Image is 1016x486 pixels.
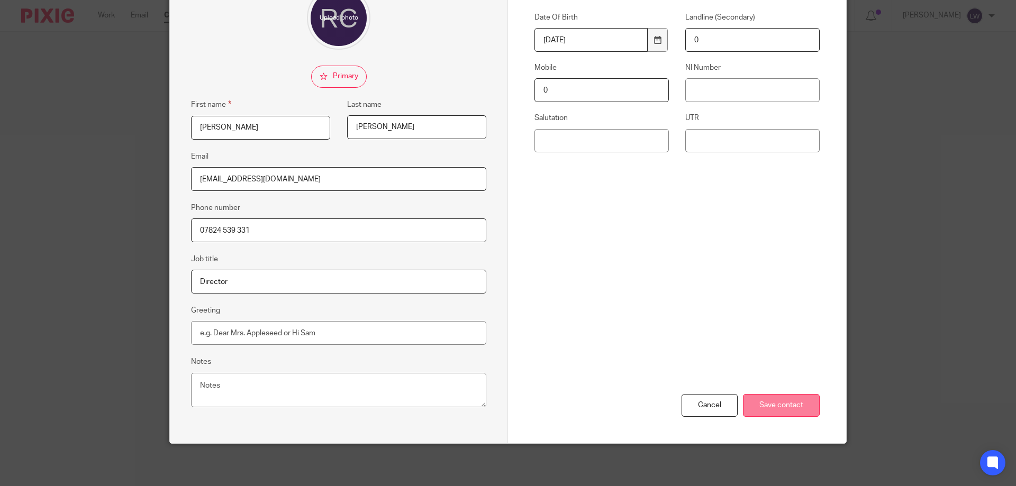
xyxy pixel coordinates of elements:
[191,254,218,264] label: Job title
[347,99,382,110] label: Last name
[534,62,669,73] label: Mobile
[191,305,220,316] label: Greeting
[685,12,820,23] label: Landline (Secondary)
[743,394,820,417] input: Save contact
[685,62,820,73] label: NI Number
[534,113,669,123] label: Salutation
[191,98,231,111] label: First name
[191,151,208,162] label: Email
[534,28,648,52] input: YYYY-MM-DD
[191,203,240,213] label: Phone number
[685,113,820,123] label: UTR
[191,356,211,367] label: Notes
[682,394,738,417] div: Cancel
[191,321,486,345] input: e.g. Dear Mrs. Appleseed or Hi Sam
[534,12,669,23] label: Date Of Birth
